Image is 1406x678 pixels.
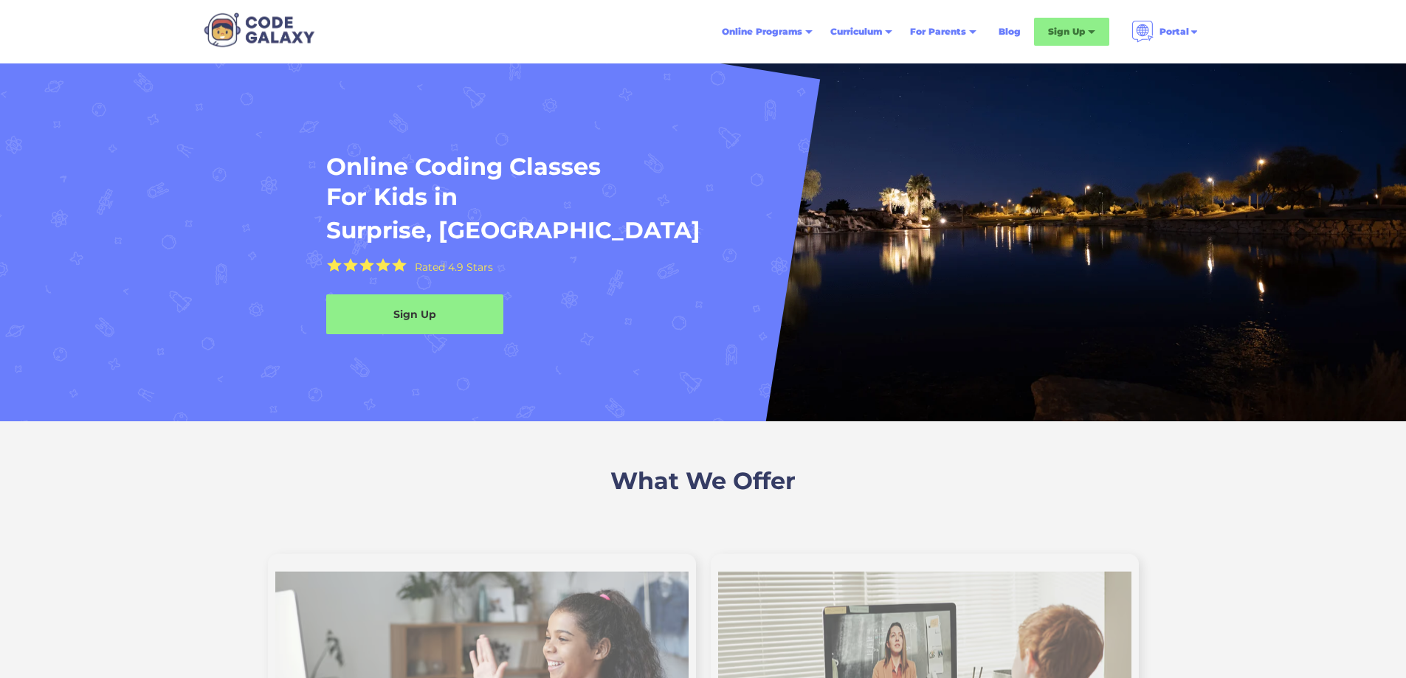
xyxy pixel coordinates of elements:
div: Curriculum [821,18,901,45]
h1: Online Coding Classes For Kids in [326,151,964,212]
a: Sign Up [326,294,503,334]
div: Online Programs [713,18,821,45]
div: Sign Up [1034,18,1109,46]
div: Rated 4.9 Stars [415,262,493,272]
img: Yellow Star - the Code Galaxy [327,258,342,272]
div: For Parents [901,18,985,45]
div: For Parents [910,24,966,39]
img: Yellow Star - the Code Galaxy [359,258,374,272]
img: Yellow Star - the Code Galaxy [392,258,407,272]
div: Online Programs [722,24,802,39]
h1: Surprise, [GEOGRAPHIC_DATA] [326,215,700,246]
div: Sign Up [1048,24,1085,39]
div: Portal [1123,15,1208,49]
img: Yellow Star - the Code Galaxy [376,258,390,272]
a: Blog [990,18,1030,45]
div: Sign Up [326,307,503,322]
img: Yellow Star - the Code Galaxy [343,258,358,272]
div: Curriculum [830,24,882,39]
div: Portal [1159,24,1189,39]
